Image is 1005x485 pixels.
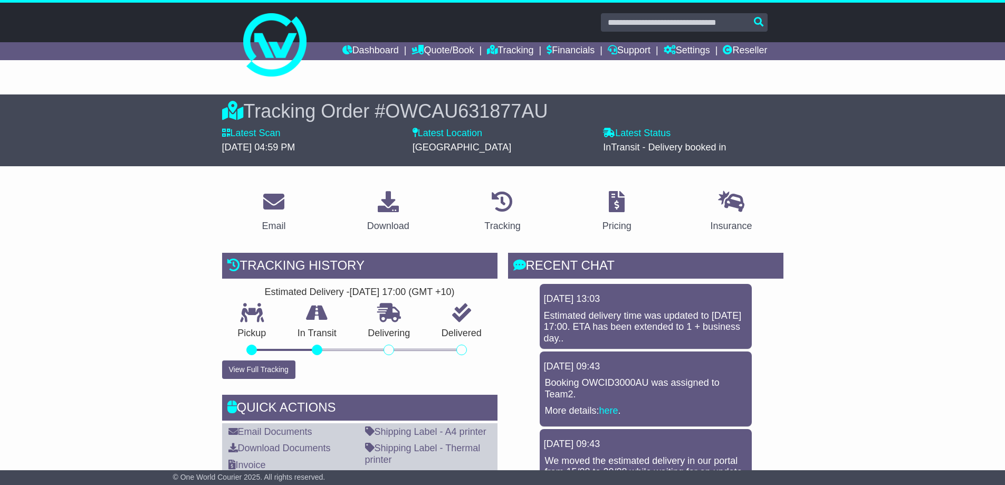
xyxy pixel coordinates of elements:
a: Invoice [228,460,266,470]
div: [DATE] 09:43 [544,361,748,373]
p: Delivering [352,328,426,339]
p: More details: . [545,405,746,417]
p: In Transit [282,328,352,339]
div: Tracking Order # [222,100,783,122]
span: OWCAU631877AU [385,100,548,122]
a: Reseller [723,42,767,60]
div: Estimated delivery time was updated to [DATE] 17:00. ETA has been extended to 1 + business day.. [544,310,748,345]
p: Pickup [222,328,282,339]
div: Email [262,219,285,233]
a: Pricing [596,187,638,237]
a: Dashboard [342,42,399,60]
div: Estimated Delivery - [222,287,497,298]
a: Tracking [477,187,527,237]
a: Financials [547,42,595,60]
a: here [599,405,618,416]
a: Quote/Book [411,42,474,60]
span: InTransit - Delivery booked in [603,142,726,153]
span: © One World Courier 2025. All rights reserved. [173,473,326,481]
a: Shipping Label - A4 printer [365,426,486,437]
div: [DATE] 17:00 (GMT +10) [350,287,455,298]
button: View Full Tracking [222,360,295,379]
label: Latest Status [603,128,671,139]
a: Support [608,42,650,60]
a: Tracking [487,42,533,60]
p: Delivered [426,328,497,339]
div: Insurance [711,219,752,233]
a: Download [360,187,416,237]
div: Tracking [484,219,520,233]
div: RECENT CHAT [508,253,783,281]
div: Quick Actions [222,395,497,423]
div: [DATE] 09:43 [544,439,748,450]
a: Settings [664,42,710,60]
label: Latest Location [413,128,482,139]
div: Pricing [602,219,631,233]
div: Download [367,219,409,233]
a: Email [255,187,292,237]
label: Latest Scan [222,128,281,139]
div: [DATE] 13:03 [544,293,748,305]
a: Email Documents [228,426,312,437]
div: Tracking history [222,253,497,281]
a: Shipping Label - Thermal printer [365,443,481,465]
a: Insurance [704,187,759,237]
a: Download Documents [228,443,331,453]
p: Booking OWCID3000AU was assigned to Team2. [545,377,746,400]
span: [DATE] 04:59 PM [222,142,295,153]
span: [GEOGRAPHIC_DATA] [413,142,511,153]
